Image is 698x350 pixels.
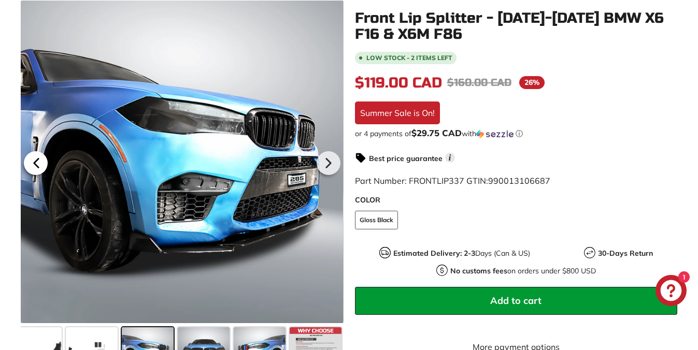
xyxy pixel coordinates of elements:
[447,76,511,89] span: $160.00 CAD
[652,275,690,309] inbox-online-store-chat: Shopify online store chat
[355,195,678,206] label: COLOR
[355,101,440,124] div: Summer Sale is On!
[450,266,596,276] p: on orders under $800 USD
[355,128,678,139] div: or 4 payments of with
[445,153,455,163] span: i
[393,249,475,258] strong: Estimated Delivery: 2-3
[355,128,678,139] div: or 4 payments of$29.75 CADwithSezzle Click to learn more about Sezzle
[355,287,678,315] button: Add to cart
[366,55,452,61] span: Low stock - 2 items left
[369,154,443,163] strong: Best price guarantee
[490,295,542,307] span: Add to cart
[519,76,545,89] span: 26%
[355,10,678,42] h1: Front Lip Splitter - [DATE]-[DATE] BMW X6 F16 & X6M F86
[450,266,507,275] strong: No customs fees
[355,176,550,186] span: Part Number: FRONTLIP337 GTIN:
[355,74,442,92] span: $119.00 CAD
[393,248,530,259] p: Days (Can & US)
[488,176,550,186] span: 990013106687
[598,249,653,258] strong: 30-Days Return
[411,127,462,138] span: $29.75 CAD
[476,129,514,139] img: Sezzle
